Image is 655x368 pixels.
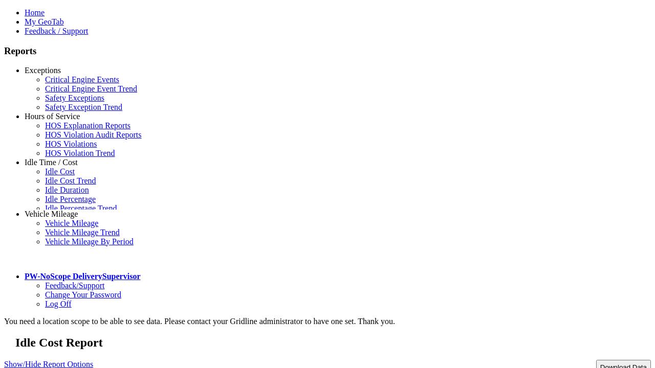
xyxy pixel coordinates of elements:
[45,149,115,157] a: HOS Violation Trend
[25,17,64,26] a: My GeoTab
[25,8,45,17] a: Home
[45,121,130,130] a: HOS Explanation Reports
[25,272,140,281] a: PW-NoScope DeliverySupervisor
[45,186,89,194] a: Idle Duration
[45,176,96,185] a: Idle Cost Trend
[25,158,78,167] a: Idle Time / Cost
[15,336,651,350] h2: Idle Cost Report
[25,66,61,75] a: Exceptions
[45,237,134,246] a: Vehicle Mileage By Period
[45,300,72,308] a: Log Off
[45,281,104,290] a: Feedback/Support
[45,228,120,237] a: Vehicle Mileage Trend
[45,167,75,176] a: Idle Cost
[25,112,80,121] a: Hours of Service
[45,290,121,299] a: Change Your Password
[45,140,97,148] a: HOS Violations
[45,103,122,111] a: Safety Exception Trend
[25,210,78,218] a: Vehicle Mileage
[4,317,651,326] div: You need a location scope to be able to see data. Please contact your Gridline administrator to h...
[4,45,651,57] h3: Reports
[45,94,104,102] a: Safety Exceptions
[45,219,98,227] a: Vehicle Mileage
[45,204,117,213] a: Idle Percentage Trend
[45,130,142,139] a: HOS Violation Audit Reports
[45,195,96,203] a: Idle Percentage
[45,84,137,93] a: Critical Engine Event Trend
[25,27,88,35] a: Feedback / Support
[45,75,119,84] a: Critical Engine Events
